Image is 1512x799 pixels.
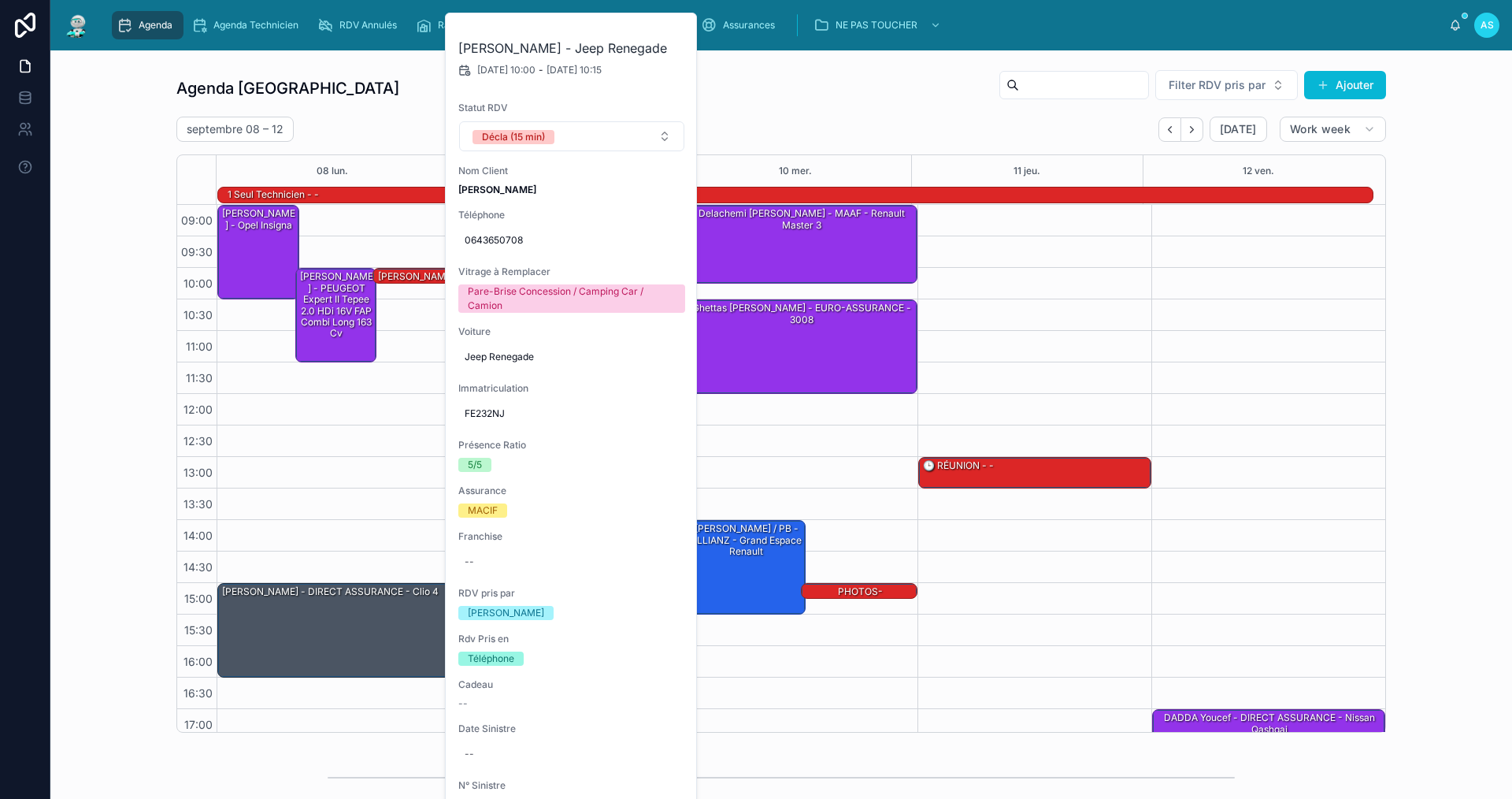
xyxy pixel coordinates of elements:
div: PHOTOS-[PERSON_NAME] / TPANO - ALLIANZ - Grand espace Renault [802,584,917,600]
div: 1 seul technicien - - [226,187,321,203]
button: Select Button [1155,70,1298,100]
div: 1 seul technicien - - [226,188,321,202]
span: 15:30 [180,623,217,637]
div: [PERSON_NAME] / PB - ALLIANZ - Grand espace Renault [686,521,806,614]
span: Rack [438,19,461,32]
span: 11:00 [182,340,217,353]
a: RDV Annulés [313,11,408,39]
button: 12 ven. [1243,155,1274,187]
div: PHOTOS-[PERSON_NAME] / TPANO - ALLIANZ - Grand espace Renault [804,585,916,634]
div: 5/5 [468,458,482,472]
span: Jeep Renegade [465,351,679,363]
span: 16:00 [180,655,217,668]
span: 10:00 [180,277,217,290]
a: Agenda [112,11,183,39]
span: 13:00 [180,466,217,479]
div: Ghettas [PERSON_NAME] - EURO-ASSURANCE - 3008 [686,300,917,393]
span: 11:30 [182,371,217,385]
a: Rack [411,11,472,39]
span: Agenda Technicien [213,19,298,32]
span: RDV Annulés [339,19,397,32]
a: Dossiers Non Envoyés [556,11,693,39]
div: [PERSON_NAME] - Opel insigna [220,206,298,232]
span: AS [1480,19,1494,32]
div: [PERSON_NAME] - PEUGEOT Expert II Tepee 2.0 HDi 16V FAP Combi long 163 cv [298,269,376,340]
span: Vitrage à Remplacer [458,266,685,278]
span: Assurances [723,19,775,32]
div: [PERSON_NAME] - PEUGEOT Expert II Tepee 2.0 HDi 16V FAP Combi long 163 cv [296,269,376,362]
span: 09:30 [177,245,217,258]
span: 09:00 [177,214,217,227]
span: 12:30 [180,434,217,448]
div: [PERSON_NAME] [468,606,544,620]
div: DADDA Youcef - DIRECT ASSURANCE - Nissan qashqai [1153,710,1384,771]
button: 08 lun. [317,155,348,187]
button: [DATE] [1210,117,1267,142]
img: App logo [63,13,91,38]
a: NE PAS TOUCHER [809,11,949,39]
span: N° Sinistre [458,779,685,792]
div: Ghettas [PERSON_NAME] - EURO-ASSURANCE - 3008 [688,301,917,327]
div: [PERSON_NAME] - DIRECT ASSURANCE - Clio 4 [220,585,440,599]
a: Assurances [696,11,786,39]
span: 10:30 [180,308,217,321]
button: Work week [1280,117,1386,142]
div: Téléphone [468,652,514,666]
div: [PERSON_NAME] - Jeep Renegade [373,269,450,284]
div: [PERSON_NAME] / PB - ALLIANZ - Grand espace Renault [688,522,805,559]
span: RDV pris par [458,587,685,600]
span: 16:30 [180,686,217,700]
div: 🕒 RÉUNION - - [919,458,1151,488]
span: Présence Ratio [458,439,685,452]
span: Work week [1290,122,1351,136]
button: 11 jeu. [1014,155,1040,187]
span: Nom Client [458,165,685,177]
h2: septembre 08 – 12 [187,121,283,137]
span: Statut RDV [458,102,685,114]
span: Voiture [458,325,685,338]
a: Cadeaux [475,11,553,39]
span: 14:00 [180,529,217,542]
h2: [PERSON_NAME] - Jeep Renegade [458,39,685,58]
span: Rdv Pris en [458,633,685,645]
div: -- [465,556,474,568]
span: - [539,64,543,76]
span: [DATE] 10:00 [477,64,535,76]
strong: [PERSON_NAME] [458,184,536,195]
span: FE232NJ [465,407,679,420]
div: scrollable content [104,8,1449,43]
span: 12:00 [180,403,217,416]
span: [DATE] [1220,122,1257,136]
span: Cadeau [458,678,685,691]
span: [DATE] 10:15 [547,64,602,76]
div: DADDA Youcef - DIRECT ASSURANCE - Nissan qashqai [1155,711,1384,737]
div: Delachemi [PERSON_NAME] - MAAF - Renault master 3 [686,206,917,283]
div: Décla (15 min) [482,130,545,144]
span: Agenda [139,19,172,32]
h1: Agenda [GEOGRAPHIC_DATA] [176,77,399,99]
span: -- [458,697,468,710]
div: 🕒 RÉUNION - - [921,459,995,473]
button: Ajouter [1304,71,1386,99]
span: Assurance [458,485,685,497]
div: Pare-Brise Concession / Camping Car / Camion [468,284,676,313]
div: -- [465,748,474,760]
span: 15:00 [180,592,217,605]
a: Agenda Technicien [187,11,309,39]
button: Select Button [459,121,684,151]
span: Franchise [458,530,685,543]
span: Filter RDV pris par [1169,77,1266,93]
div: Delachemi [PERSON_NAME] - MAAF - Renault master 3 [688,206,917,232]
span: 0643650708 [465,234,679,247]
span: Immatriculation [458,382,685,395]
span: NE PAS TOUCHER [836,19,917,32]
div: MACIF [468,504,498,518]
div: [PERSON_NAME] - Jeep Renegade [376,269,449,307]
div: [PERSON_NAME] - DIRECT ASSURANCE - Clio 4 [218,584,450,677]
span: 13:30 [180,497,217,511]
button: 10 mer. [779,155,812,187]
